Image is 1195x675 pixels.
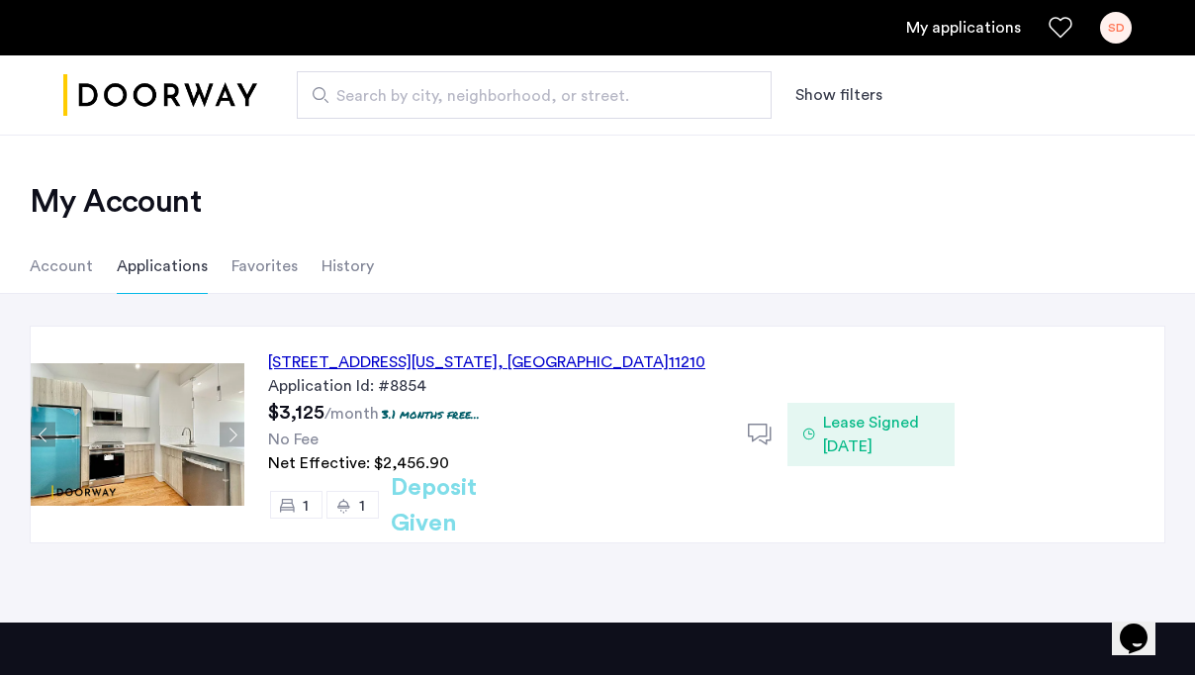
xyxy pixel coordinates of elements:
span: Lease Signed [DATE] [823,411,939,458]
button: Next apartment [220,423,244,447]
h2: My Account [30,182,1165,222]
div: [STREET_ADDRESS][US_STATE] 11210 [268,350,705,374]
span: No Fee [268,432,319,447]
li: Favorites [231,239,298,294]
span: 1 [303,498,309,514]
div: SD [1100,12,1132,44]
sub: /month [324,406,379,422]
input: Apartment Search [297,71,772,119]
span: 1 [359,498,365,514]
p: 3.1 months free... [382,406,480,423]
iframe: chat widget [1112,596,1175,655]
span: Net Effective: $2,456.90 [268,455,449,471]
a: My application [906,16,1021,40]
a: Cazamio logo [63,58,257,133]
li: Account [30,239,93,294]
span: $3,125 [268,403,324,423]
li: History [322,239,374,294]
a: Favorites [1049,16,1072,40]
li: Applications [117,239,208,294]
span: Search by city, neighborhood, or street. [336,84,716,108]
button: Show or hide filters [795,83,882,107]
button: Previous apartment [31,423,55,447]
img: Apartment photo [31,363,244,506]
h2: Deposit Given [391,470,548,541]
div: Application Id: #8854 [268,374,724,398]
span: , [GEOGRAPHIC_DATA] [498,354,669,370]
img: logo [63,58,257,133]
